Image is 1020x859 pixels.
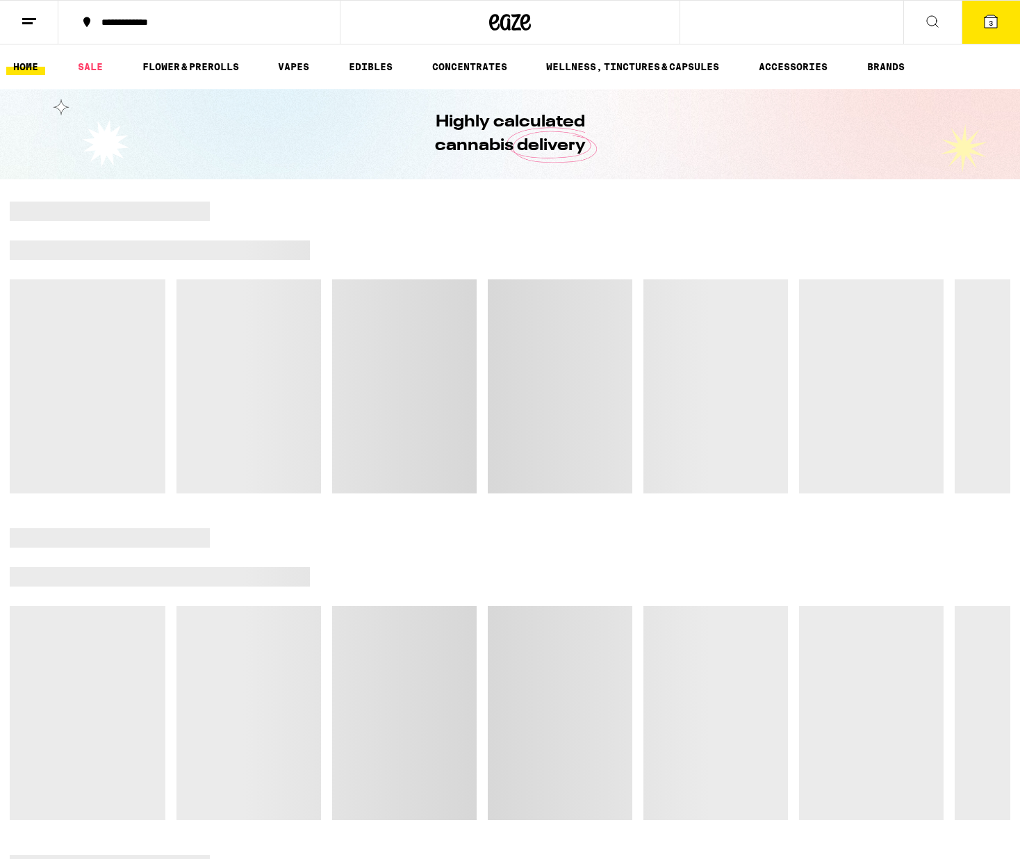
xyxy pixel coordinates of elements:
a: FLOWER & PREROLLS [135,58,246,75]
a: EDIBLES [342,58,400,75]
a: SALE [71,58,110,75]
button: 3 [962,1,1020,44]
a: WELLNESS, TINCTURES & CAPSULES [539,58,726,75]
h1: Highly calculated cannabis delivery [395,111,625,158]
a: VAPES [271,58,316,75]
a: ACCESSORIES [752,58,834,75]
span: 3 [989,19,993,27]
a: HOME [6,58,45,75]
button: BRANDS [860,58,912,75]
a: CONCENTRATES [425,58,514,75]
